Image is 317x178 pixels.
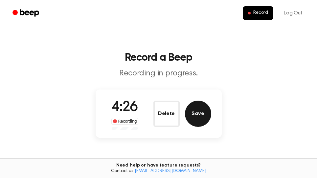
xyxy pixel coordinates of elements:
[243,6,273,20] button: Record
[277,5,309,21] a: Log Out
[185,101,211,127] button: Save Audio Record
[253,10,268,16] span: Record
[4,168,313,174] span: Contact us
[111,118,139,125] div: Recording
[135,169,206,173] a: [EMAIL_ADDRESS][DOMAIN_NAME]
[8,52,309,63] h1: Record a Beep
[33,68,285,79] p: Recording in progress.
[112,101,138,114] span: 4:26
[8,7,45,20] a: Beep
[153,101,180,127] button: Delete Audio Record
